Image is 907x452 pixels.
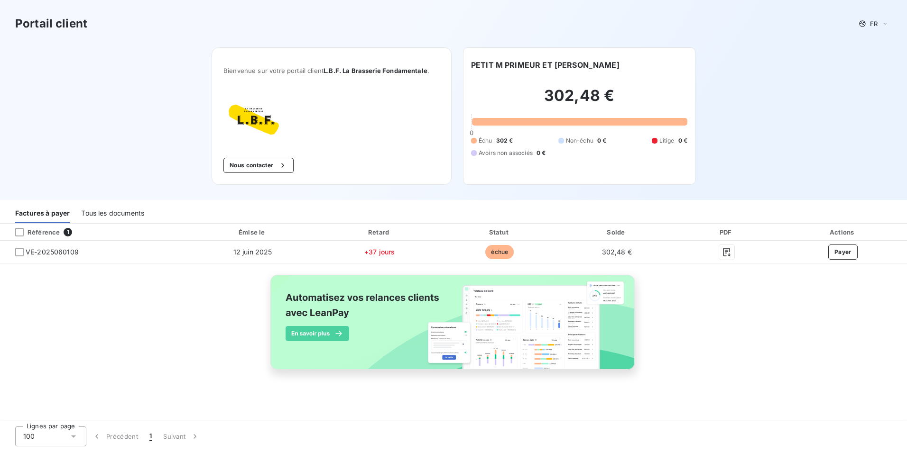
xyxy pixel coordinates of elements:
[262,269,645,386] img: banner
[485,245,514,259] span: échue
[23,432,35,441] span: 100
[144,426,157,446] button: 1
[157,426,205,446] button: Suivant
[442,227,557,237] div: Statut
[26,247,79,257] span: VE-2025060109
[602,248,632,256] span: 302,48 €
[678,136,687,145] span: 0 €
[471,59,620,71] h6: PETIT M PRIMEUR ET [PERSON_NAME]
[8,228,60,236] div: Référence
[828,244,858,260] button: Payer
[223,67,440,74] span: Bienvenue sur votre portail client .
[188,227,317,237] div: Émise le
[780,227,905,237] div: Actions
[597,136,606,145] span: 0 €
[479,149,533,157] span: Avoirs non associés
[149,432,152,441] span: 1
[223,97,284,143] img: Company logo
[223,158,294,173] button: Nous contacter
[471,86,687,115] h2: 302,48 €
[81,203,144,223] div: Tous les documents
[676,227,777,237] div: PDF
[470,129,473,136] span: 0
[479,136,492,145] span: Échu
[496,136,513,145] span: 302 €
[561,227,673,237] div: Solde
[324,67,427,74] span: L.B.F. La Brasserie Fondamentale
[64,228,72,236] span: 1
[566,136,593,145] span: Non-échu
[86,426,144,446] button: Précédent
[15,15,87,32] h3: Portail client
[870,20,878,27] span: FR
[321,227,438,237] div: Retard
[537,149,546,157] span: 0 €
[364,248,395,256] span: +37 jours
[659,136,675,145] span: Litige
[233,248,272,256] span: 12 juin 2025
[15,203,70,223] div: Factures à payer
